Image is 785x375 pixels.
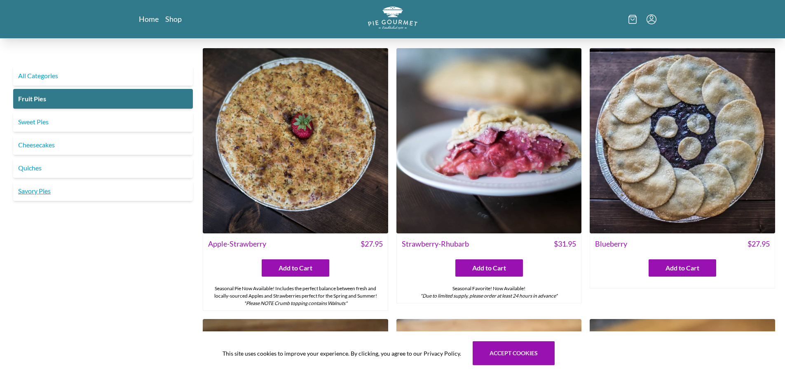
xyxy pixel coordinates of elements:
[665,263,699,273] span: Add to Cart
[13,181,193,201] a: Savory Pies
[223,349,461,358] span: This site uses cookies to improve your experience. By clicking, you agree to our Privacy Policy.
[139,14,159,24] a: Home
[595,238,627,249] span: Blueberry
[244,300,347,306] em: *Please NOTE Crumb topping contains Walnuts*
[13,89,193,109] a: Fruit Pies
[402,238,469,249] span: Strawberry-Rhubarb
[420,293,558,299] em: *Due to limited supply, please order at least 24 hours in advance*
[262,259,329,277] button: Add to Cart
[203,48,388,233] img: Apple-Strawberry
[397,282,581,303] div: Seasonal Favorite! Now Available!
[748,238,770,249] span: $ 27.95
[203,282,388,310] div: Seasonal Pie Now Available! Includes the perfect balance between fresh and locally-sourced Apples...
[368,7,417,32] a: Logo
[13,66,193,86] a: All Categories
[368,7,417,29] img: logo
[13,135,193,155] a: Cheesecakes
[455,259,523,277] button: Add to Cart
[13,158,193,178] a: Quiches
[208,238,266,249] span: Apple-Strawberry
[473,341,555,365] button: Accept cookies
[361,238,383,249] span: $ 27.95
[396,48,582,233] img: Strawberry-Rhubarb
[647,14,656,24] button: Menu
[279,263,312,273] span: Add to Cart
[590,48,775,233] img: Blueberry
[165,14,182,24] a: Shop
[649,259,716,277] button: Add to Cart
[13,112,193,132] a: Sweet Pies
[472,263,506,273] span: Add to Cart
[554,238,576,249] span: $ 31.95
